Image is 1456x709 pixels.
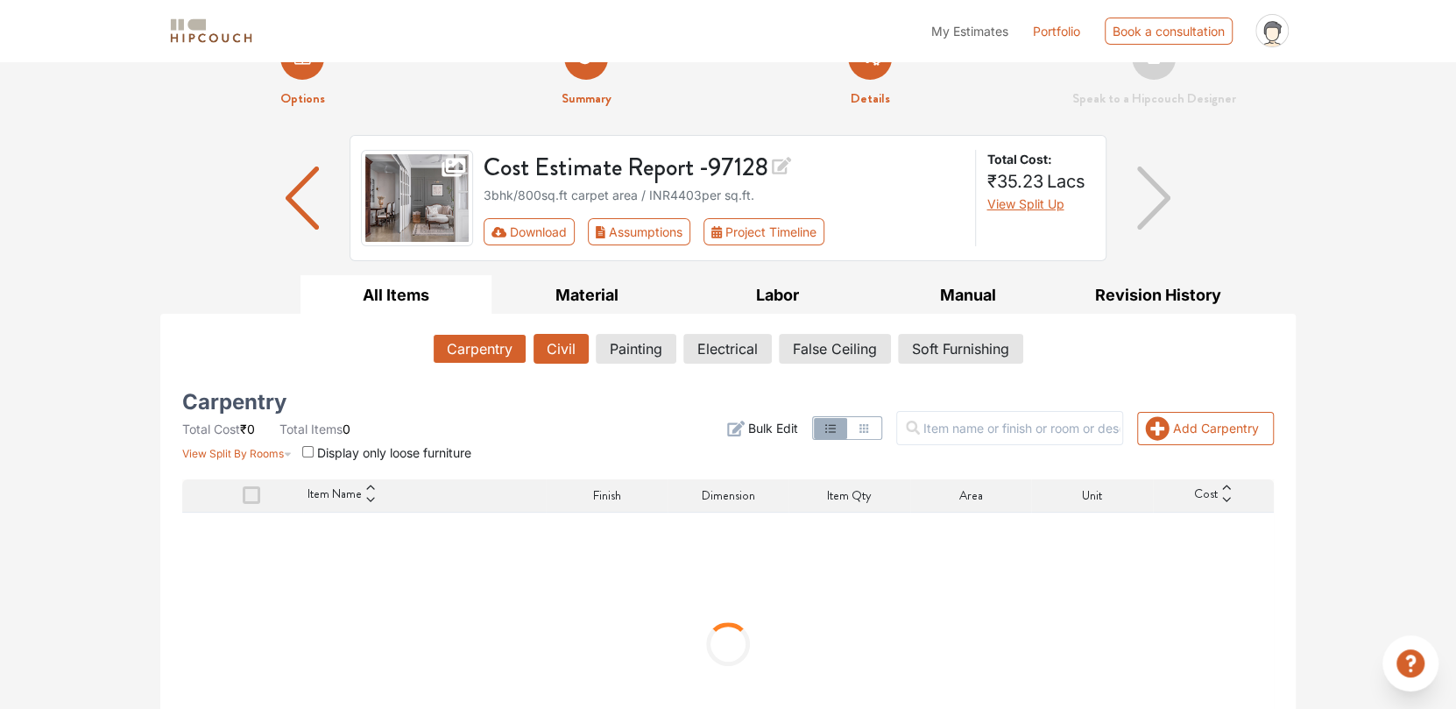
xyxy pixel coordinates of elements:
h5: Carpentry [182,395,286,409]
strong: Speak to a Hipcouch Designer [1072,89,1236,108]
img: gallery [361,150,473,246]
strong: Details [851,89,890,108]
img: logo-horizontal.svg [167,16,255,46]
input: Item name or finish or room or description [896,411,1123,445]
span: My Estimates [931,24,1008,39]
button: Assumptions [588,218,690,245]
li: 0 [279,420,350,438]
button: Labor [682,275,873,315]
span: Cost [1193,485,1217,506]
span: Dimension [701,486,754,505]
button: False Ceiling [779,334,891,364]
button: View Split By Rooms [182,438,292,462]
span: Area [958,486,982,505]
span: Lacs [1046,171,1085,192]
span: Total Cost [182,422,240,436]
strong: Total Cost: [986,150,1092,168]
a: Portfolio [1033,22,1080,40]
span: Item Name [307,485,361,506]
span: ₹0 [240,422,255,436]
span: logo-horizontal.svg [167,11,255,51]
button: Electrical [683,334,772,364]
span: Item Qty [827,486,872,505]
span: ₹35.23 [986,171,1043,192]
button: Project Timeline [703,218,824,245]
button: Bulk Edit [727,419,798,437]
h3: Cost Estimate Report - 97128 [484,150,965,182]
img: arrow left [286,167,320,230]
div: Toolbar with button groups [484,218,965,245]
button: View Split Up [986,195,1064,213]
button: Download [484,218,576,245]
button: Material [491,275,682,315]
span: View Split By Rooms [182,447,284,460]
span: Finish [593,486,621,505]
button: Revision History [1063,275,1254,315]
img: arrow right [1137,167,1171,230]
button: Painting [596,334,676,364]
button: Manual [873,275,1064,315]
strong: Options [280,89,325,108]
div: First group [484,218,838,245]
button: Civil [534,334,589,364]
span: Total Items [279,422,343,436]
span: Bulk Edit [748,419,798,437]
button: Add Carpentry [1137,412,1274,445]
button: Soft Furnishing [898,334,1023,364]
strong: Summary [562,89,611,108]
button: All Items [300,275,491,315]
span: View Split Up [986,196,1064,211]
span: Unit [1082,486,1102,505]
button: Carpentry [433,334,527,364]
div: Book a consultation [1105,18,1233,45]
div: 3bhk / 800 sq.ft carpet area / INR 4403 per sq.ft. [484,186,965,204]
span: Display only loose furniture [317,445,471,460]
